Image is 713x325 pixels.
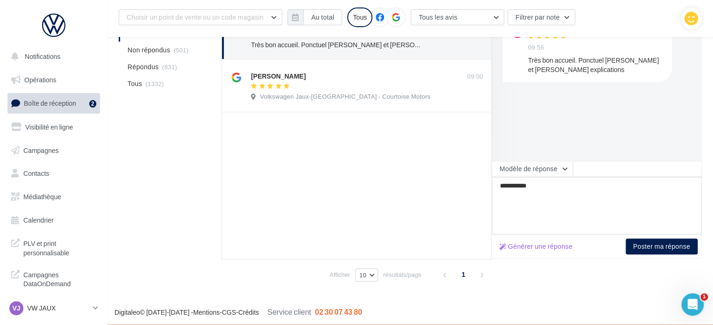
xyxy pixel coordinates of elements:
span: Campagnes DataOnDemand [23,268,96,289]
a: Médiathèque [6,187,102,207]
a: PLV et print personnalisable [6,233,102,261]
a: Crédits [238,308,259,316]
button: Au total [287,9,342,25]
span: Visibilité en ligne [25,123,73,131]
a: Campagnes DataOnDemand [6,265,102,292]
span: Service client [267,307,311,316]
div: Tous [347,7,372,27]
span: PLV et print personnalisable [23,237,96,257]
span: VJ [12,303,20,313]
span: 09:56 [528,43,544,52]
span: 1 [700,293,708,301]
button: Choisir un point de vente ou un code magasin [119,9,282,25]
span: Contacts [23,169,49,177]
span: Non répondus [128,45,170,55]
a: Visibilité en ligne [6,117,102,137]
span: 09:00 [467,72,483,81]
button: Modèle de réponse [492,161,573,177]
button: Tous les avis [411,9,504,25]
span: Choisir un point de vente ou un code magasin [127,13,264,21]
span: Notifications [25,52,60,60]
iframe: Intercom live chat [681,293,704,316]
button: Générer une réponse [496,241,576,252]
span: Afficher [329,270,350,279]
span: 10 [359,271,366,279]
span: résultats/page [383,270,421,279]
span: (501) [174,46,189,54]
div: Très bon accueil. Ponctuel [PERSON_NAME] et [PERSON_NAME] explications [528,56,664,74]
a: Calendrier [6,210,102,230]
button: Au total [303,9,342,25]
span: Volkswagen Jaux-[GEOGRAPHIC_DATA] - Courtoise Motors [260,93,430,101]
a: Digitaleo [114,308,140,316]
span: Calendrier [23,216,54,224]
span: © [DATE]-[DATE] - - - [114,308,362,316]
a: Contacts [6,164,102,183]
span: Répondus [128,62,159,72]
span: Médiathèque [23,193,61,201]
a: Opérations [6,70,102,90]
a: Boîte de réception2 [6,93,102,113]
a: Mentions [193,308,220,316]
span: Tous [128,79,142,88]
p: VW JAUX [27,303,89,313]
span: (831) [162,63,177,71]
a: VJ VW JAUX [7,299,100,317]
a: Campagnes [6,141,102,160]
a: CGS [222,308,236,316]
button: 10 [355,268,378,282]
span: (1332) [145,80,164,87]
button: Poster ma réponse [626,238,698,254]
span: Opérations [24,76,56,84]
span: Tous les avis [419,13,457,21]
div: [PERSON_NAME] [251,72,306,81]
button: Filtrer par note [507,9,575,25]
div: 2 [89,100,96,108]
span: 1 [456,267,471,282]
span: 02 30 07 43 80 [315,307,362,316]
span: Campagnes [23,146,59,154]
button: Notifications [6,47,98,66]
span: Boîte de réception [24,99,76,107]
div: Très bon accueil. Ponctuel [PERSON_NAME] et [PERSON_NAME] explications [251,40,422,50]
